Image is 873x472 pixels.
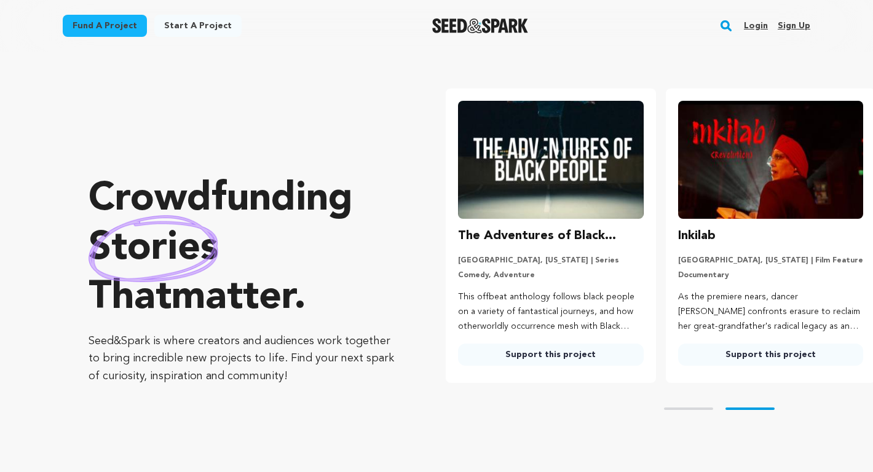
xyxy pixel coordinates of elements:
[458,101,643,219] img: The Adventures of Black People image
[458,270,643,280] p: Comedy, Adventure
[458,344,643,366] a: Support this project
[778,16,810,36] a: Sign up
[458,256,643,265] p: [GEOGRAPHIC_DATA], [US_STATE] | Series
[172,278,294,318] span: matter
[432,18,529,33] a: Seed&Spark Homepage
[678,270,863,280] p: Documentary
[744,16,768,36] a: Login
[89,175,397,323] p: Crowdfunding that .
[89,332,397,385] p: Seed&Spark is where creators and audiences work together to bring incredible new projects to life...
[678,101,863,219] img: Inkilab image
[63,15,147,37] a: Fund a project
[432,18,529,33] img: Seed&Spark Logo Dark Mode
[89,215,218,282] img: hand sketched image
[458,226,643,246] h3: The Adventures of Black People
[678,290,863,334] p: As the premiere nears, dancer [PERSON_NAME] confronts erasure to reclaim her great-grandfather's ...
[154,15,242,37] a: Start a project
[678,226,716,246] h3: Inkilab
[678,256,863,265] p: [GEOGRAPHIC_DATA], [US_STATE] | Film Feature
[678,344,863,366] a: Support this project
[458,290,643,334] p: This offbeat anthology follows black people on a variety of fantastical journeys, and how otherwo...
